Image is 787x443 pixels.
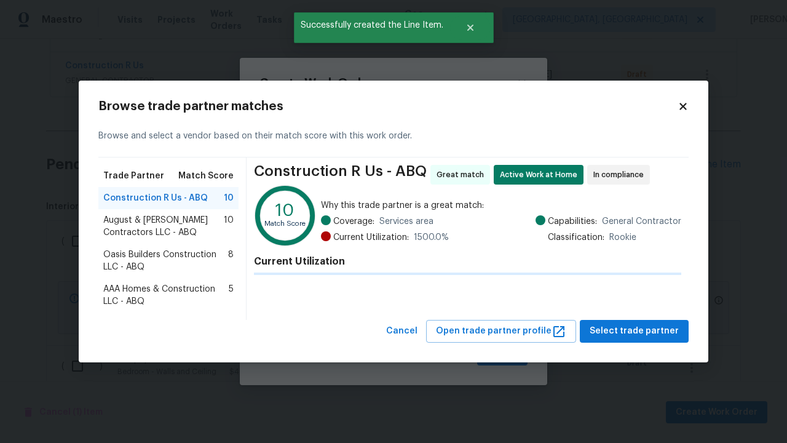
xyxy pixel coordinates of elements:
span: Match Score [178,170,234,182]
span: Open trade partner profile [436,324,566,339]
span: Cancel [386,324,417,339]
span: 10 [224,192,234,204]
span: Current Utilization: [333,231,409,244]
span: Successfully created the Line Item. [294,12,450,38]
span: Rookie [609,231,636,244]
button: Cancel [381,320,422,343]
span: Great match [437,169,489,181]
span: Construction R Us - ABQ [254,165,427,185]
span: 1500.0 % [414,231,449,244]
button: Select trade partner [580,320,689,343]
div: Browse and select a vendor based on their match score with this work order. [98,115,689,158]
span: Why this trade partner is a great match: [321,199,681,212]
button: Open trade partner profile [426,320,576,343]
span: General Contractor [602,215,681,228]
h2: Browse trade partner matches [98,100,678,113]
span: Classification: [548,231,604,244]
text: 10 [275,202,295,219]
span: 5 [229,283,234,308]
span: AAA Homes & Construction LLC - ABQ [103,283,229,308]
span: Construction R Us - ABQ [103,192,208,204]
span: Select trade partner [590,324,679,339]
span: August & [PERSON_NAME] Contractors LLC - ABQ [103,214,224,239]
h4: Current Utilization [254,255,681,268]
span: Oasis Builders Construction LLC - ABQ [103,249,228,273]
span: In compliance [593,169,649,181]
span: Coverage: [333,215,374,228]
span: Capabilities: [548,215,597,228]
span: Active Work at Home [500,169,582,181]
span: Trade Partner [103,170,164,182]
span: 10 [224,214,234,239]
span: 8 [228,249,234,273]
button: Close [450,15,491,40]
span: Services area [379,215,433,228]
text: Match Score [264,221,306,228]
